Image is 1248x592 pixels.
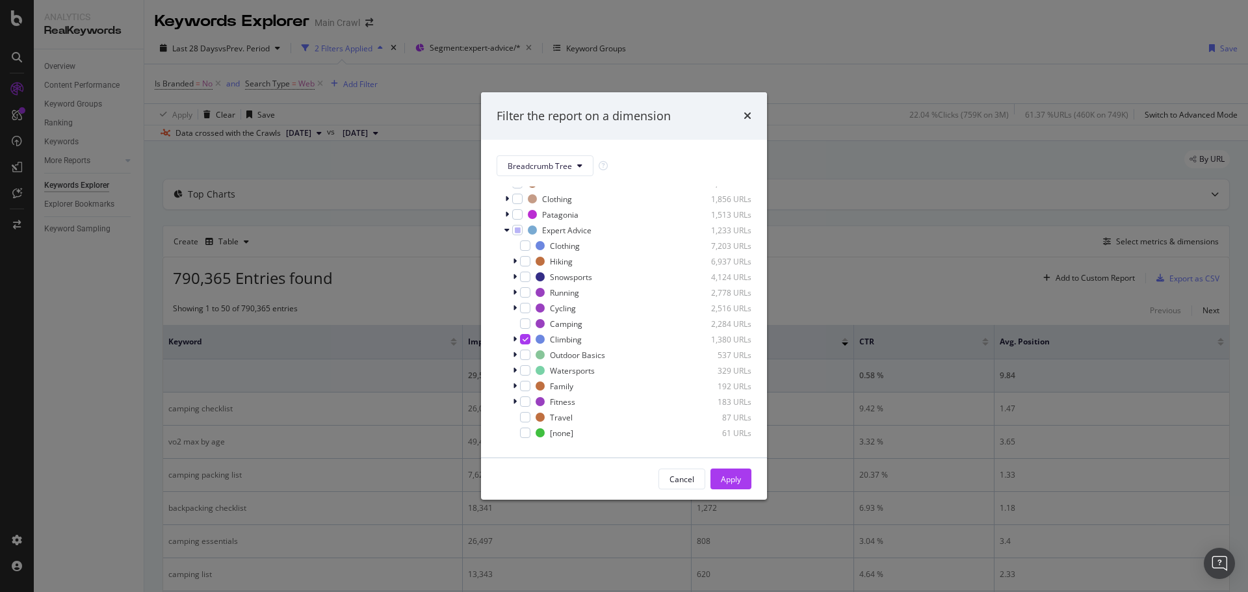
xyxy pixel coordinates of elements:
[721,474,741,485] div: Apply
[550,334,582,345] div: Climbing
[542,225,591,236] div: Expert Advice
[550,287,579,298] div: Running
[688,225,751,236] div: 1,233 URLs
[497,155,593,176] button: Breadcrumb Tree
[688,287,751,298] div: 2,778 URLs
[550,428,573,439] div: [none]
[688,381,751,392] div: 192 URLs
[688,209,751,220] div: 1,513 URLs
[688,256,751,267] div: 6,937 URLs
[688,334,751,345] div: 1,380 URLs
[550,396,575,407] div: Fitness
[550,256,573,267] div: Hiking
[688,365,751,376] div: 329 URLs
[550,381,573,392] div: Family
[497,108,671,125] div: Filter the report on a dimension
[658,469,705,489] button: Cancel
[550,318,582,329] div: Camping
[688,412,751,423] div: 87 URLs
[744,108,751,125] div: times
[688,350,751,361] div: 537 URLs
[688,240,751,251] div: 7,203 URLs
[688,303,751,314] div: 2,516 URLs
[669,474,694,485] div: Cancel
[1204,548,1235,579] div: Open Intercom Messenger
[688,396,751,407] div: 183 URLs
[688,318,751,329] div: 2,284 URLs
[688,194,751,205] div: 1,856 URLs
[542,194,572,205] div: Clothing
[550,272,592,283] div: Snowsports
[710,469,751,489] button: Apply
[508,161,572,172] span: Breadcrumb Tree
[550,240,580,251] div: Clothing
[481,92,767,500] div: modal
[550,303,576,314] div: Cycling
[542,209,578,220] div: Patagonia
[688,428,751,439] div: 61 URLs
[550,350,605,361] div: Outdoor Basics
[550,365,595,376] div: Watersports
[550,412,573,423] div: Travel
[688,272,751,283] div: 4,124 URLs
